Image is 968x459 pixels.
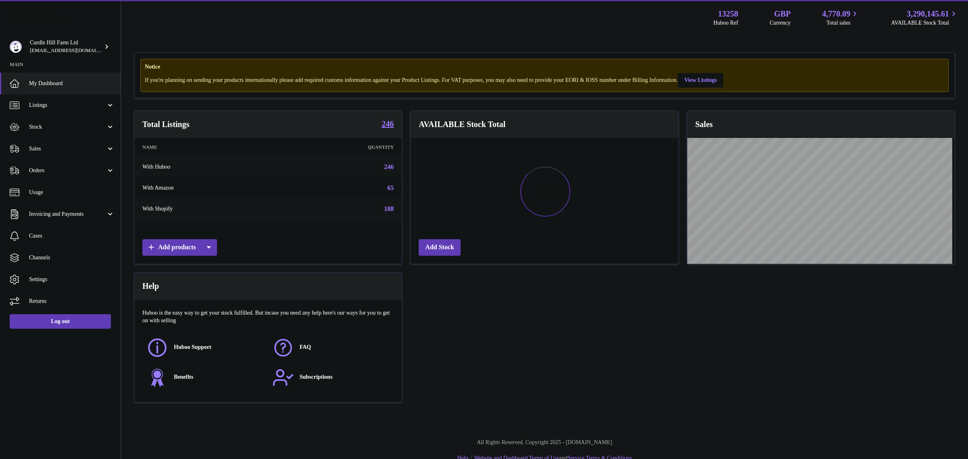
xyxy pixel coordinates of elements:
[10,314,111,329] a: Log out
[142,119,190,130] h3: Total Listings
[127,439,962,446] p: All Rights Reserved. Copyright 2025 - [DOMAIN_NAME]
[30,39,102,54] div: Curdle Hill Farm Ltd
[382,120,394,128] strong: 246
[272,367,390,388] a: Subscriptions
[145,72,944,88] div: If you're planning on sending your products internationally please add required customs informati...
[146,337,264,359] a: Huboo Support
[29,123,106,131] span: Stock
[134,138,276,156] th: Name
[891,8,958,27] a: 3,290,145.61 AVAILABLE Stock Total
[29,145,106,153] span: Sales
[822,8,860,27] a: 4,770.09 Total sales
[29,167,106,175] span: Orders
[678,73,723,88] a: View Listings
[718,8,738,19] strong: 13258
[146,367,264,388] a: Benefits
[142,309,394,325] p: Huboo is the easy way to get your stock fulfilled. But incase you need any help here's our ways f...
[29,80,115,88] span: My Dashboard
[30,47,119,53] span: [EMAIL_ADDRESS][DOMAIN_NAME]
[382,120,394,129] a: 246
[134,177,276,198] td: With Amazon
[145,63,944,71] strong: Notice
[300,373,333,381] span: Subscriptions
[29,276,115,284] span: Settings
[891,19,958,27] span: AVAILABLE Stock Total
[272,337,390,359] a: FAQ
[384,205,394,212] a: 188
[142,281,159,292] h3: Help
[384,163,394,170] a: 246
[387,184,394,191] a: 65
[10,41,22,53] img: internalAdmin-13258@internal.huboo.com
[770,19,791,27] div: Currency
[822,8,850,19] span: 4,770.09
[713,19,738,27] div: Huboo Ref
[300,344,311,351] span: FAQ
[134,198,276,219] td: With Shopify
[29,254,115,262] span: Channels
[29,211,106,218] span: Invoicing and Payments
[174,344,211,351] span: Huboo Support
[29,298,115,305] span: Returns
[29,102,106,109] span: Listings
[134,156,276,177] td: With Huboo
[419,239,461,256] a: Add Stock
[29,189,115,196] span: Usage
[419,119,505,130] h3: AVAILABLE Stock Total
[774,8,791,19] strong: GBP
[907,8,949,19] span: 3,290,145.61
[174,373,193,381] span: Benefits
[276,138,402,156] th: Quantity
[695,119,713,130] h3: Sales
[826,19,860,27] span: Total sales
[142,239,217,256] a: Add products
[29,232,115,240] span: Cases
